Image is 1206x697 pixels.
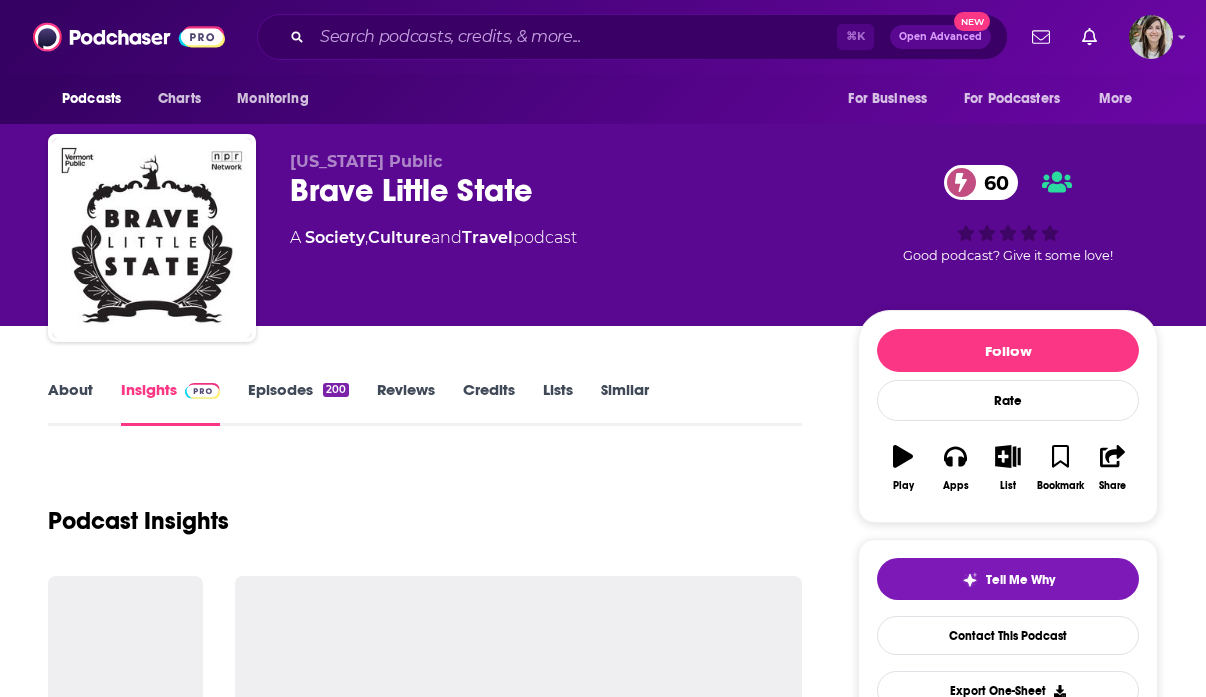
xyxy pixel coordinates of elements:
div: List [1000,480,1016,492]
button: open menu [223,80,334,118]
span: Good podcast? Give it some love! [903,248,1113,263]
a: InsightsPodchaser Pro [121,380,220,426]
button: tell me why sparkleTell Me Why [877,558,1139,600]
a: Similar [601,380,649,426]
a: Reviews [377,380,435,426]
input: Search podcasts, credits, & more... [312,21,837,53]
span: Monitoring [237,85,308,113]
a: About [48,380,93,426]
button: open menu [951,80,1089,118]
a: Show notifications dropdown [1074,20,1105,54]
button: Show profile menu [1129,15,1173,59]
div: A podcast [290,226,577,250]
button: Play [877,432,929,504]
a: Contact This Podcast [877,616,1139,655]
a: Episodes200 [248,380,349,426]
a: Lists [543,380,573,426]
button: Apps [929,432,981,504]
span: New [954,12,990,31]
span: [US_STATE] Public [290,152,442,171]
span: Open Advanced [899,32,982,42]
a: Credits [463,380,515,426]
button: Share [1087,432,1139,504]
span: Podcasts [62,85,121,113]
button: Open AdvancedNew [890,25,991,49]
div: Share [1099,480,1126,492]
span: Logged in as devinandrade [1129,15,1173,59]
button: List [982,432,1034,504]
span: For Business [848,85,927,113]
div: Search podcasts, credits, & more... [257,14,1008,60]
img: Podchaser Pro [185,383,220,399]
span: and [431,228,462,247]
a: Charts [145,80,213,118]
button: open menu [1085,80,1158,118]
div: Rate [877,380,1139,421]
div: 200 [323,383,349,397]
img: Brave Little State [52,138,252,338]
a: Show notifications dropdown [1024,20,1058,54]
img: User Profile [1129,15,1173,59]
span: , [365,228,368,247]
a: Culture [368,228,431,247]
h1: Podcast Insights [48,506,229,536]
div: 60Good podcast? Give it some love! [858,152,1158,276]
span: Charts [158,85,201,113]
div: Bookmark [1037,480,1084,492]
img: Podchaser - Follow, Share and Rate Podcasts [33,18,225,56]
div: Apps [943,480,969,492]
span: 60 [964,165,1019,200]
span: Tell Me Why [986,572,1055,588]
a: 60 [944,165,1019,200]
button: Bookmark [1034,432,1086,504]
div: Play [893,480,914,492]
img: tell me why sparkle [962,572,978,588]
button: Follow [877,329,1139,372]
a: Travel [462,228,513,247]
span: More [1099,85,1133,113]
span: For Podcasters [964,85,1060,113]
span: ⌘ K [837,24,874,50]
button: open menu [48,80,147,118]
button: open menu [834,80,952,118]
a: Society [305,228,365,247]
